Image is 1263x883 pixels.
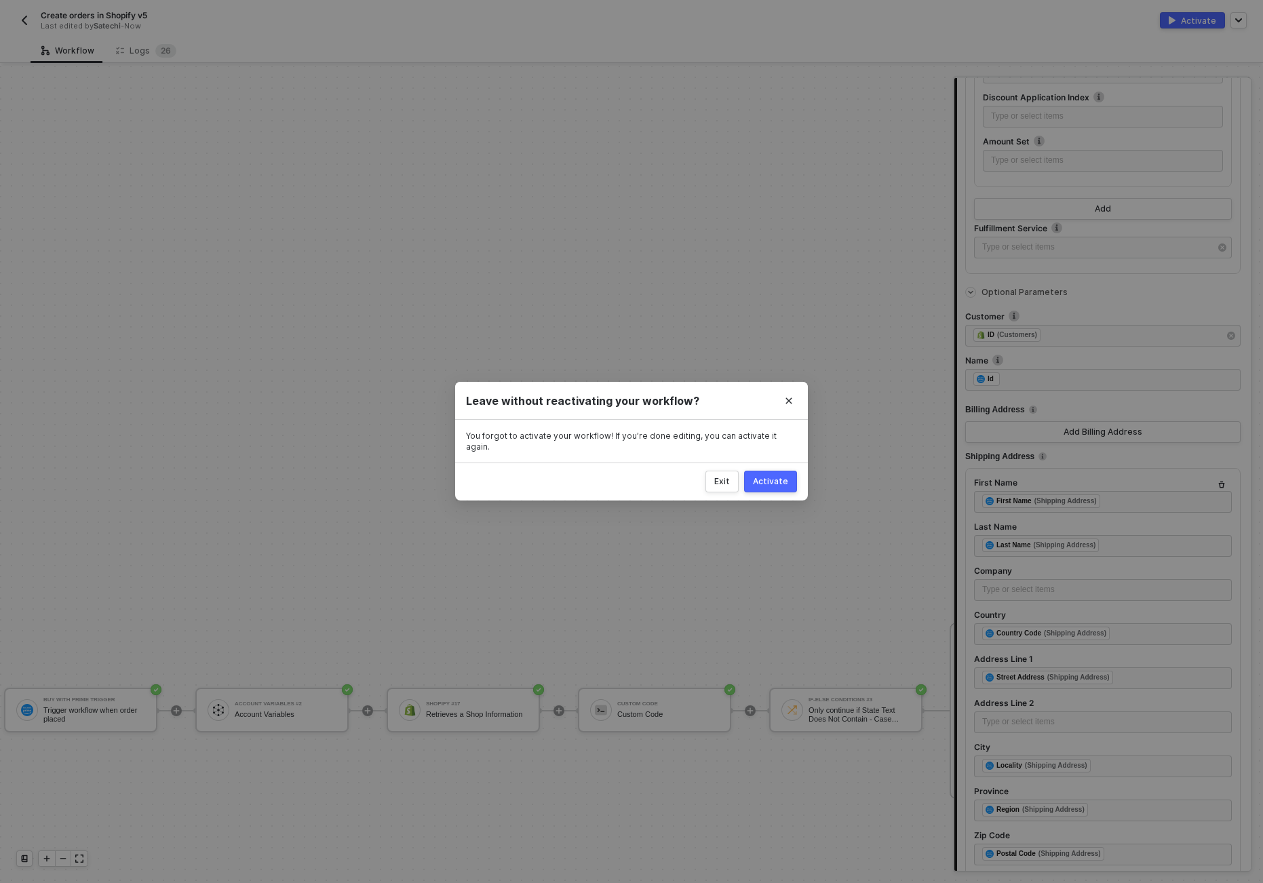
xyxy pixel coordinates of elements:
[1038,848,1101,859] div: (Shipping Address)
[983,136,1223,147] label: Amount Set
[988,373,994,385] div: Id
[809,697,910,703] div: If-Else Conditions #3
[235,701,336,707] div: Account Variables #2
[724,684,735,695] span: icon-success-page
[982,287,1068,297] span: Optional Parameters
[41,9,147,21] span: Create orders in Shopify v5
[986,762,994,770] img: fieldIcon
[965,421,1241,443] button: Add Billing Address
[161,45,166,56] span: 2
[94,21,121,31] span: Satechi
[996,495,1032,507] div: First Name
[426,701,528,707] div: Shopify #17
[1064,427,1142,437] div: Add Billing Address
[555,707,563,715] span: icon-play
[965,355,1241,366] label: Name
[974,785,1232,797] label: Province
[974,521,1232,532] label: Last Name
[983,92,1223,103] label: Discount Application Index
[965,285,1241,300] div: Optional Parameters
[744,471,797,493] button: Activate
[1009,311,1019,321] img: icon-info
[916,684,927,695] span: icon-success-page
[155,44,176,58] sup: 26
[533,684,544,695] span: icon-success-page
[988,329,994,341] div: ID
[996,671,1045,684] div: Street Address
[1025,760,1087,771] div: (Shipping Address)
[172,707,180,715] span: icon-play
[997,330,1037,340] div: (Customers)
[426,710,528,719] div: Retrieves a Shop Information
[1160,12,1225,28] button: activateActivate
[996,848,1036,860] div: Postal Code
[1034,136,1045,146] img: icon-info
[466,394,797,408] div: Leave without reactivating your workflow?
[965,401,1025,418] span: Billing Address
[705,471,739,493] button: Exit
[974,741,1232,753] label: City
[151,684,161,695] span: icon-success-page
[996,539,1031,551] div: Last Name
[986,673,994,682] img: fieldIcon
[977,331,985,339] img: fieldIcon
[986,541,994,549] img: fieldIcon
[974,697,1232,709] label: Address Line 2
[1047,672,1110,683] div: (Shipping Address)
[1169,16,1175,24] img: activate
[617,701,719,707] div: Custom Code
[992,355,1003,366] img: icon-info
[404,704,416,716] img: icon
[466,431,797,452] div: You forgot to activate your workflow! If you’re done editing, you can activate it again.
[1029,406,1037,414] img: icon-info
[1038,452,1047,460] img: icon-info
[41,21,600,31] div: Last edited by - Now
[16,12,33,28] button: back
[617,710,719,719] div: Custom Code
[974,565,1232,576] label: Company
[1034,540,1096,551] div: (Shipping Address)
[753,477,788,488] div: Activate
[809,706,910,723] div: Only continue if State Text Does Not Contain - Case Sensitive CANCELLED
[43,706,145,723] div: Trigger workflow when order placed
[974,653,1232,665] label: Address Line 1
[1051,222,1062,233] img: icon-info
[212,704,225,716] img: icon
[59,855,67,863] span: icon-minus
[342,684,353,695] span: icon-success-page
[746,707,754,715] span: icon-play
[986,629,994,637] img: fieldIcon
[967,288,975,296] span: icon-arrow-right-small
[965,448,1034,465] span: Shipping Address
[996,804,1019,816] div: Region
[974,222,1232,234] label: Fulfillment Service
[21,704,33,716] img: icon
[974,198,1232,220] button: Add
[1022,804,1085,815] div: (Shipping Address)
[43,697,145,703] div: Buy With Prime Trigger
[116,44,176,58] div: Logs
[1034,496,1097,507] div: (Shipping Address)
[1093,92,1104,102] img: icon-info
[235,710,336,719] div: Account Variables
[986,497,994,505] img: fieldIcon
[1181,15,1216,26] div: Activate
[714,477,730,488] div: Exit
[770,382,808,420] button: Close
[974,609,1232,621] label: Country
[595,704,607,716] img: icon
[986,806,994,814] img: fieldIcon
[974,829,1232,841] label: Zip Code
[977,375,985,383] img: fieldIcon
[965,311,1241,322] label: Customer
[364,707,372,715] span: icon-play
[996,760,1022,772] div: Locality
[986,850,994,858] img: fieldIcon
[43,855,51,863] span: icon-play
[786,704,798,716] img: icon
[974,477,1232,488] label: First Name
[1044,628,1106,639] div: (Shipping Address)
[41,45,94,56] div: Workflow
[1095,203,1111,214] div: Add
[75,855,83,863] span: icon-expand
